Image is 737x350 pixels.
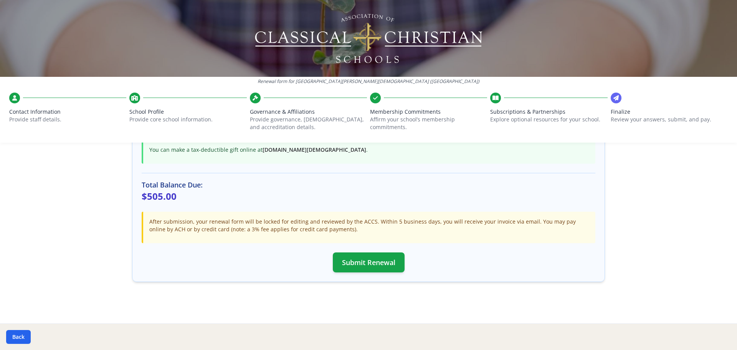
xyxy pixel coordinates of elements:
[250,116,367,131] p: Provide governance, [DEMOGRAPHIC_DATA], and accreditation details.
[9,116,126,123] p: Provide staff details.
[370,116,487,131] p: Affirm your school’s membership commitments.
[6,330,31,344] button: Back
[142,190,595,202] p: $505.00
[254,12,484,65] img: Logo
[263,146,366,153] a: [DOMAIN_NAME][DEMOGRAPHIC_DATA]
[9,108,126,116] span: Contact Information
[370,108,487,116] span: Membership Commitments
[250,108,367,116] span: Governance & Affiliations
[611,116,728,123] p: Review your answers, submit, and pay.
[129,108,246,116] span: School Profile
[149,146,589,154] p: You can make a tax-deductible gift online at .
[490,116,607,123] p: Explore optional resources for your school.
[611,108,728,116] span: Finalize
[129,116,246,123] p: Provide core school information.
[333,252,405,272] button: Submit Renewal
[142,179,595,190] h3: Total Balance Due:
[490,108,607,116] span: Subscriptions & Partnerships
[149,218,589,233] p: After submission, your renewal form will be locked for editing and reviewed by the ACCS. Within 5...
